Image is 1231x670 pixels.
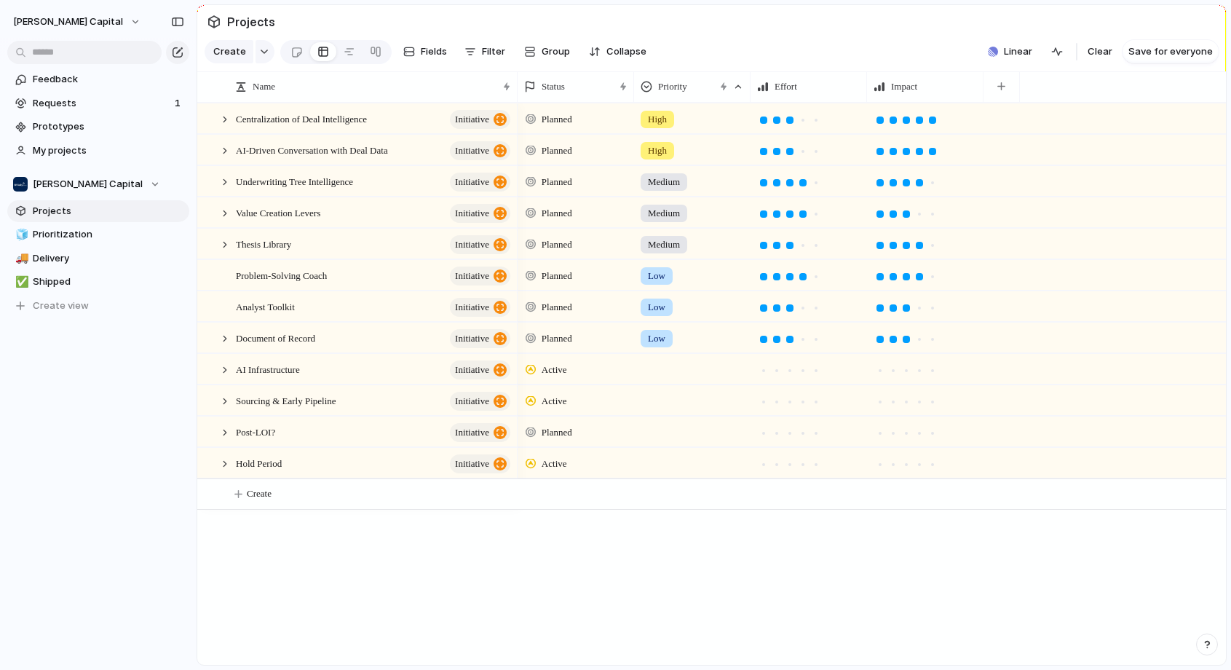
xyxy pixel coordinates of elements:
a: 🧊Prioritization [7,224,189,245]
span: Prototypes [33,119,184,134]
span: Create [247,486,272,501]
span: Effort [775,79,797,94]
span: initiative [455,203,489,224]
span: initiative [455,109,489,130]
span: Low [648,269,665,283]
span: Centralization of Deal Intelligence [236,110,367,127]
button: initiative [450,298,510,317]
button: Linear [982,41,1038,63]
button: Clear [1082,40,1118,63]
a: Projects [7,200,189,222]
span: Clear [1088,44,1112,59]
span: Value Creation Levers [236,204,320,221]
span: initiative [455,454,489,474]
button: Create [205,40,253,63]
button: initiative [450,110,510,129]
a: Prototypes [7,116,189,138]
span: Analyst Toolkit [236,298,295,315]
span: Post-LOI? [236,423,275,440]
div: 🧊 [15,226,25,243]
span: My projects [33,143,184,158]
span: initiative [455,360,489,380]
a: Feedback [7,68,189,90]
span: AI-Driven Conversation with Deal Data [236,141,388,158]
span: initiative [455,234,489,255]
button: initiative [450,392,510,411]
span: Thesis Library [236,235,291,252]
span: initiative [455,141,489,161]
button: Save for everyone [1123,40,1219,63]
span: initiative [455,422,489,443]
div: 🚚 [15,250,25,267]
span: Fields [421,44,447,59]
span: Group [542,44,570,59]
span: Filter [482,44,505,59]
button: initiative [450,329,510,348]
span: [PERSON_NAME] Capital [33,177,143,192]
button: Collapse [583,40,652,63]
span: Prioritization [33,227,184,242]
span: initiative [455,297,489,318]
span: Low [648,331,665,346]
button: ✅ [13,275,28,289]
span: Medium [648,175,680,189]
span: initiative [455,172,489,192]
button: initiative [450,204,510,223]
button: initiative [450,235,510,254]
span: Create [213,44,246,59]
div: ✅ [15,274,25,291]
span: High [648,143,667,158]
span: Planned [542,143,572,158]
a: 🚚Delivery [7,248,189,269]
span: Medium [648,237,680,252]
a: Requests1 [7,92,189,114]
span: Planned [542,237,572,252]
span: Medium [648,206,680,221]
span: Requests [33,96,170,111]
span: Document of Record [236,329,315,346]
button: initiative [450,173,510,192]
button: Filter [459,40,511,63]
button: initiative [450,423,510,442]
span: Projects [224,9,278,35]
span: Planned [542,425,572,440]
span: Problem-Solving Coach [236,267,327,283]
span: Linear [1004,44,1032,59]
span: High [648,112,667,127]
span: Active [542,394,567,409]
span: Feedback [33,72,184,87]
button: [PERSON_NAME] Capital [7,173,189,195]
a: ✅Shipped [7,271,189,293]
span: initiative [455,266,489,286]
span: Planned [542,175,572,189]
span: Delivery [33,251,184,266]
span: Impact [891,79,917,94]
span: Underwriting Tree Intelligence [236,173,353,189]
span: Name [253,79,275,94]
span: 1 [175,96,183,111]
span: Planned [542,206,572,221]
span: Low [648,300,665,315]
span: Active [542,363,567,377]
span: Sourcing & Early Pipeline [236,392,336,409]
span: Collapse [606,44,646,59]
span: Status [542,79,565,94]
span: Planned [542,269,572,283]
span: [PERSON_NAME] Capital [13,15,123,29]
span: initiative [455,328,489,349]
span: Active [542,457,567,471]
button: Fields [397,40,453,63]
span: Shipped [33,275,184,289]
a: My projects [7,140,189,162]
button: initiative [450,141,510,160]
button: initiative [450,454,510,473]
span: Priority [658,79,687,94]
span: initiative [455,391,489,411]
span: Projects [33,204,184,218]
button: Create view [7,295,189,317]
span: Create view [33,299,89,313]
button: initiative [450,267,510,285]
span: Planned [542,300,572,315]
